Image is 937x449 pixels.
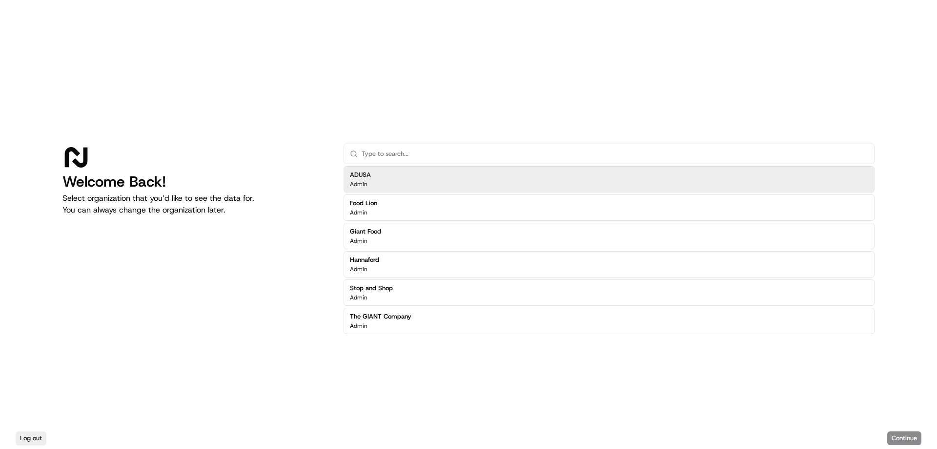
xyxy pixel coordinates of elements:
p: Admin [350,265,367,273]
div: Suggestions [344,164,875,336]
h2: The GIANT Company [350,312,411,321]
p: Admin [350,209,367,216]
input: Type to search... [362,144,868,164]
h2: Food Lion [350,199,377,208]
button: Log out [16,431,46,445]
h2: ADUSA [350,171,371,179]
h1: Welcome Back! [62,173,328,191]
p: Admin [350,180,367,188]
p: Select organization that you’d like to see the data for. You can always change the organization l... [62,192,328,216]
h2: Hannaford [350,256,379,264]
p: Admin [350,237,367,245]
p: Admin [350,322,367,330]
h2: Giant Food [350,227,381,236]
h2: Stop and Shop [350,284,393,293]
p: Admin [350,294,367,301]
